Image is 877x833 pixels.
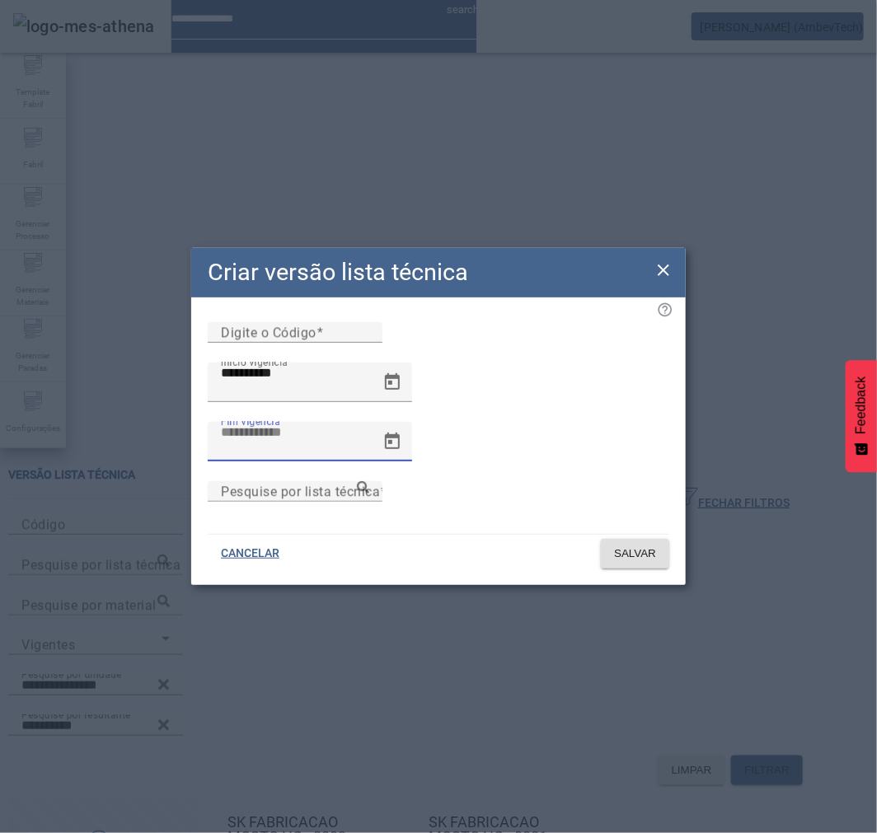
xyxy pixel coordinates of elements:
input: Number [221,482,369,502]
span: Feedback [854,377,869,434]
button: CANCELAR [208,539,293,569]
button: SALVAR [601,539,669,569]
mat-label: Início vigência [221,356,288,367]
span: SALVAR [614,545,656,562]
span: CANCELAR [221,545,279,562]
button: Open calendar [373,422,412,461]
mat-label: Fim vigência [221,415,280,427]
mat-label: Pesquise por lista técnica [221,484,380,499]
h2: Criar versão lista técnica [208,255,468,290]
button: Open calendar [373,363,412,402]
mat-label: Digite o Código [221,325,317,340]
button: Feedback - Mostrar pesquisa [846,360,877,472]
